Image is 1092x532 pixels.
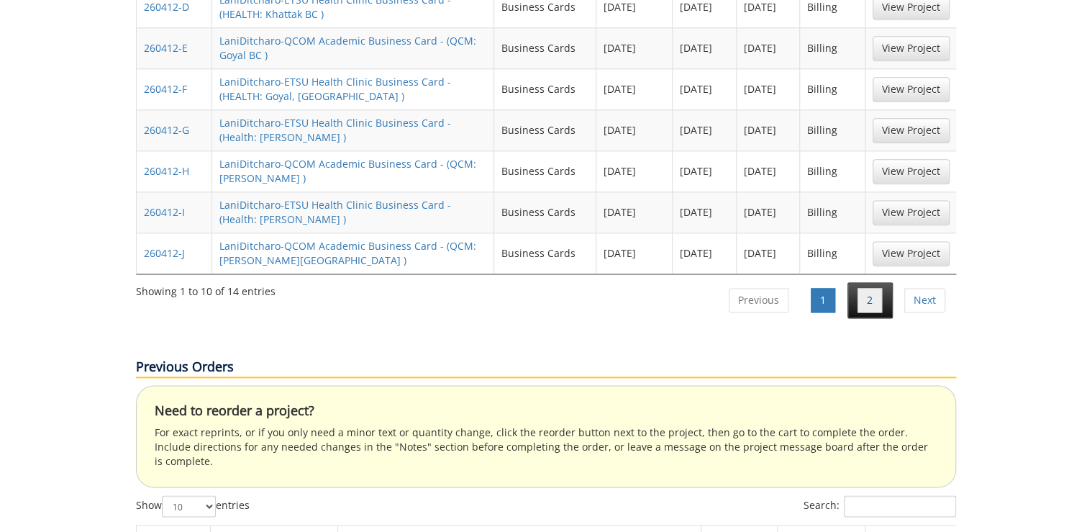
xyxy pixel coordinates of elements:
[737,191,800,233] td: [DATE]
[737,68,800,109] td: [DATE]
[136,495,250,517] label: Show entries
[494,191,596,233] td: Business Cards
[596,150,673,191] td: [DATE]
[873,77,950,102] a: View Project
[800,191,865,233] td: Billing
[673,233,736,274] td: [DATE]
[800,150,865,191] td: Billing
[873,118,950,143] a: View Project
[873,159,950,184] a: View Project
[844,495,956,517] input: Search:
[811,288,835,312] a: 1
[219,34,476,62] a: LaniDitcharo-QCOM Academic Business Card - (QCM: Goyal BC )
[144,123,189,137] a: 260412-G
[144,205,185,219] a: 260412-I
[155,404,937,418] h4: Need to reorder a project?
[596,233,673,274] td: [DATE]
[873,241,950,266] a: View Project
[673,150,736,191] td: [DATE]
[596,191,673,233] td: [DATE]
[494,109,596,150] td: Business Cards
[737,233,800,274] td: [DATE]
[673,68,736,109] td: [DATE]
[155,425,937,469] p: For exact reprints, or if you only need a minor text or quantity change, click the reorder button...
[144,82,187,96] a: 260412-F
[494,150,596,191] td: Business Cards
[596,68,673,109] td: [DATE]
[596,109,673,150] td: [DATE]
[737,150,800,191] td: [DATE]
[873,36,950,60] a: View Project
[857,288,882,312] a: 2
[219,116,451,144] a: LaniDitcharo-ETSU Health Clinic Business Card - (Health: [PERSON_NAME] )
[800,27,865,68] td: Billing
[737,27,800,68] td: [DATE]
[219,239,476,267] a: LaniDitcharo-QCOM Academic Business Card - (QCM: [PERSON_NAME][GEOGRAPHIC_DATA] )
[800,109,865,150] td: Billing
[800,233,865,274] td: Billing
[673,27,736,68] td: [DATE]
[144,164,189,178] a: 260412-H
[219,198,451,226] a: LaniDitcharo-ETSU Health Clinic Business Card - (Health: [PERSON_NAME] )
[162,495,216,517] select: Showentries
[729,288,788,312] a: Previous
[144,41,188,55] a: 260412-E
[873,200,950,225] a: View Project
[219,75,451,103] a: LaniDitcharo-ETSU Health Clinic Business Card - (HEALTH: Goyal, [GEOGRAPHIC_DATA] )
[136,279,276,299] div: Showing 1 to 10 of 14 entries
[596,27,673,68] td: [DATE]
[673,191,736,233] td: [DATE]
[737,109,800,150] td: [DATE]
[800,68,865,109] td: Billing
[136,358,956,378] p: Previous Orders
[144,246,185,260] a: 260412-J
[804,495,956,517] label: Search:
[904,288,945,312] a: Next
[494,233,596,274] td: Business Cards
[494,27,596,68] td: Business Cards
[494,68,596,109] td: Business Cards
[673,109,736,150] td: [DATE]
[219,157,476,185] a: LaniDitcharo-QCOM Academic Business Card - (QCM: [PERSON_NAME] )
